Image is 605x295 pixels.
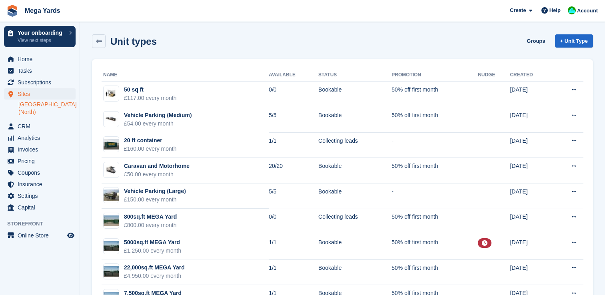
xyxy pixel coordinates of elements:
td: 50% off first month [391,107,478,133]
div: 22,000sq.ft MEGA Yard [124,263,185,272]
div: 20 ft container [124,136,177,145]
div: Vehicle Parking (Medium) [124,111,192,120]
td: Bookable [318,183,391,209]
td: Collecting leads [318,132,391,158]
td: [DATE] [510,158,552,183]
a: menu [4,190,76,201]
td: [DATE] [510,259,552,285]
a: menu [4,132,76,144]
td: 1/1 [269,132,318,158]
th: Status [318,69,391,82]
span: Create [510,6,526,14]
img: Commercial%20Storage%20Yard%20under%20Clear%20Sky.jpeg [104,266,119,277]
td: Collecting leads [318,209,391,234]
td: - [391,183,478,209]
img: Small%20Yard.jpg [104,215,119,226]
a: menu [4,167,76,178]
div: £4,950.00 every month [124,272,185,280]
td: 50% off first month [391,234,478,260]
div: £160.00 every month [124,145,177,153]
div: £117.00 every month [124,94,177,102]
td: Bookable [318,107,391,133]
a: Groups [523,34,548,48]
div: Vehicle Parking (Large) [124,187,186,195]
img: 2%20Cars%20Lot%20-%20Without%20dimensions.jpg [104,115,119,124]
span: Invoices [18,144,66,155]
td: 5/5 [269,107,318,133]
div: £150.00 every month [124,195,186,204]
span: Online Store [18,230,66,241]
span: Help [549,6,561,14]
th: Promotion [391,69,478,82]
a: Preview store [66,231,76,240]
a: Mega Yards [22,4,64,17]
img: Tipper.jpg [104,189,119,201]
img: Commercial%20Storage%20Yard%20under%20Clear%20Sky.jpeg [104,241,119,251]
a: menu [4,65,76,76]
h2: Unit types [110,36,157,47]
td: 20/20 [269,158,318,183]
td: Bookable [318,234,391,260]
span: Sites [18,88,66,100]
span: Subscriptions [18,77,66,88]
span: Pricing [18,155,66,167]
th: Created [510,69,552,82]
td: [DATE] [510,82,552,107]
a: menu [4,54,76,65]
span: Tasks [18,65,66,76]
div: 5000sq.ft MEGA Yard [124,238,181,247]
td: 50% off first month [391,158,478,183]
a: menu [4,230,76,241]
td: 50% off first month [391,209,478,234]
img: 50.jpg [104,88,119,100]
div: £1,250.00 every month [124,247,181,255]
a: menu [4,155,76,167]
div: Caravan and Motorhome [124,162,190,170]
span: Analytics [18,132,66,144]
span: Insurance [18,179,66,190]
div: £54.00 every month [124,120,192,128]
span: Settings [18,190,66,201]
div: 50 sq ft [124,86,177,94]
td: Bookable [318,259,391,285]
a: + Unit Type [555,34,593,48]
td: [DATE] [510,209,552,234]
div: £800.00 every month [124,221,177,229]
img: Ben Ainscough [568,6,576,14]
a: menu [4,179,76,190]
span: CRM [18,121,66,132]
td: [DATE] [510,234,552,260]
a: menu [4,88,76,100]
th: Available [269,69,318,82]
p: View next steps [18,37,65,44]
td: 1/1 [269,234,318,260]
td: - [391,132,478,158]
td: [DATE] [510,107,552,133]
th: Nudge [478,69,510,82]
td: 0/0 [269,82,318,107]
td: 1/1 [269,259,318,285]
th: Name [102,69,269,82]
div: 800sq.ft MEGA Yard [124,213,177,221]
img: stora-icon-8386f47178a22dfd0bd8f6a31ec36ba5ce8667c1dd55bd0f319d3a0aa187defe.svg [6,5,18,17]
span: Account [577,7,598,15]
td: 50% off first month [391,259,478,285]
td: Bookable [318,158,391,183]
td: Bookable [318,82,391,107]
a: Your onboarding View next steps [4,26,76,47]
a: menu [4,77,76,88]
span: Home [18,54,66,65]
a: [GEOGRAPHIC_DATA] (North) [18,101,76,116]
td: 0/0 [269,209,318,234]
a: menu [4,202,76,213]
div: £50.00 every month [124,170,190,179]
td: [DATE] [510,183,552,209]
img: Campervan.jpg [104,165,119,174]
td: 5/5 [269,183,318,209]
a: menu [4,121,76,132]
td: [DATE] [510,132,552,158]
img: Green%20Shipping%20Container%20with%20Bold%20Branding.png [104,139,119,149]
span: Storefront [7,220,80,228]
p: Your onboarding [18,30,65,36]
a: menu [4,144,76,155]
